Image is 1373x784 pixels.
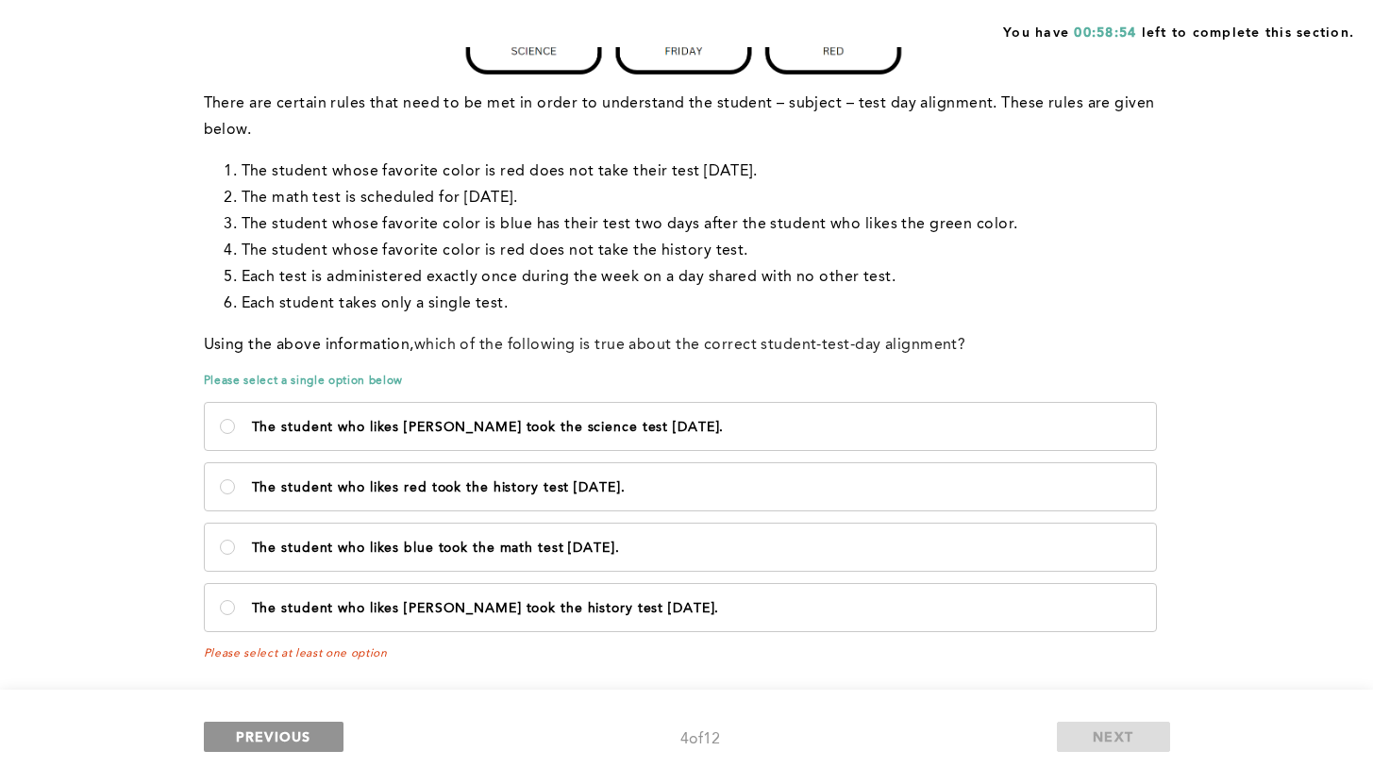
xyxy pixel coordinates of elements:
p: Using the above information, [204,332,1163,359]
span: 00:58:54 [1074,26,1136,40]
span: PREVIOUS [236,727,311,745]
span: Please select a single option below [204,374,1163,389]
div: 4 of 12 [680,726,720,753]
p: The student who likes [PERSON_NAME] took the history test [DATE]. [252,601,1141,616]
span: Each test is administered exactly once during the week on a day shared with no other test. [242,270,896,285]
button: PREVIOUS [204,722,343,752]
span: which of the following is true about the correct student-test-day alignment? [414,338,965,353]
span: Please select at least one option [204,647,1163,660]
span: The student whose favorite color is red does not take the history test. [242,243,748,259]
p: There are certain rules that need to be met in order to understand the student – subject – test d... [204,91,1163,143]
p: The student who likes [PERSON_NAME] took the science test [DATE]. [252,420,1141,435]
p: The student who likes blue took the math test [DATE]. [252,541,1141,556]
span: NEXT [1093,727,1133,745]
span: The student whose favorite color is red does not take their test [DATE]. [242,164,758,179]
span: The student whose favorite color is blue has their test two days after the student who likes the ... [242,217,1018,232]
span: The math test is scheduled for [DATE]. [242,191,518,206]
p: The student who likes red took the history test [DATE]. [252,480,1141,495]
button: NEXT [1057,722,1170,752]
span: You have left to complete this section. [1003,19,1354,42]
span: Each student takes only a single test. [242,296,509,311]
